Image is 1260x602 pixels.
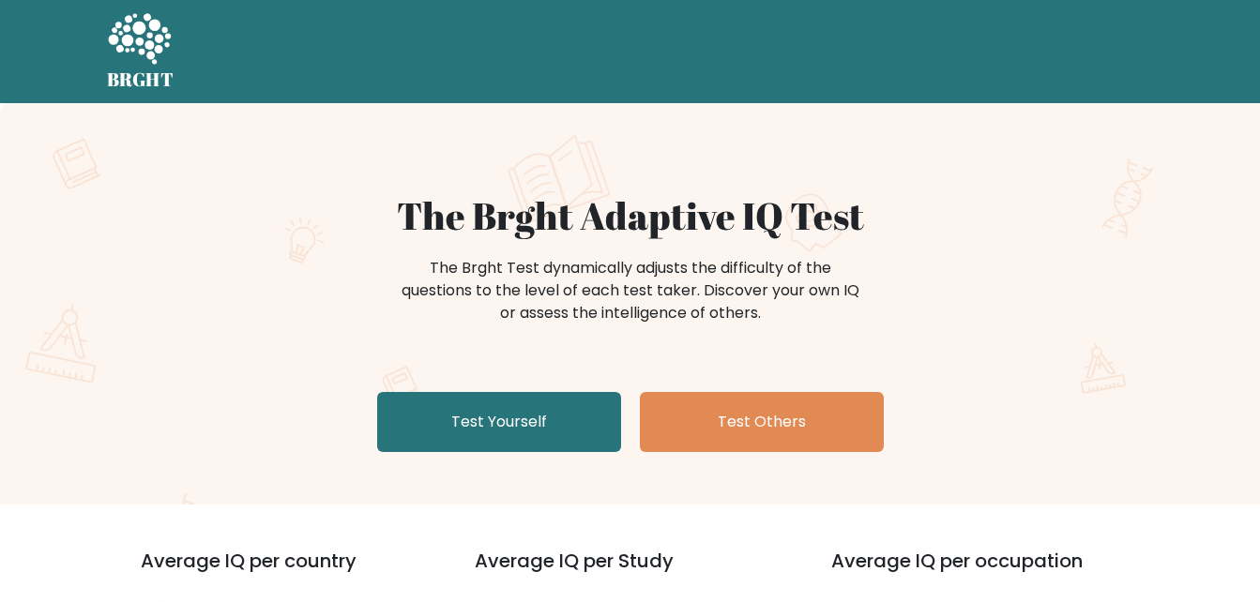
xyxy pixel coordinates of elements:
[141,549,407,594] h3: Average IQ per country
[396,257,865,324] div: The Brght Test dynamically adjusts the difficulty of the questions to the level of each test take...
[107,68,175,91] h5: BRGHT
[107,8,175,96] a: BRGHT
[640,392,884,452] a: Test Others
[831,549,1143,594] h3: Average IQ per occupation
[475,549,786,594] h3: Average IQ per Study
[173,193,1088,238] h1: The Brght Adaptive IQ Test
[377,392,621,452] a: Test Yourself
